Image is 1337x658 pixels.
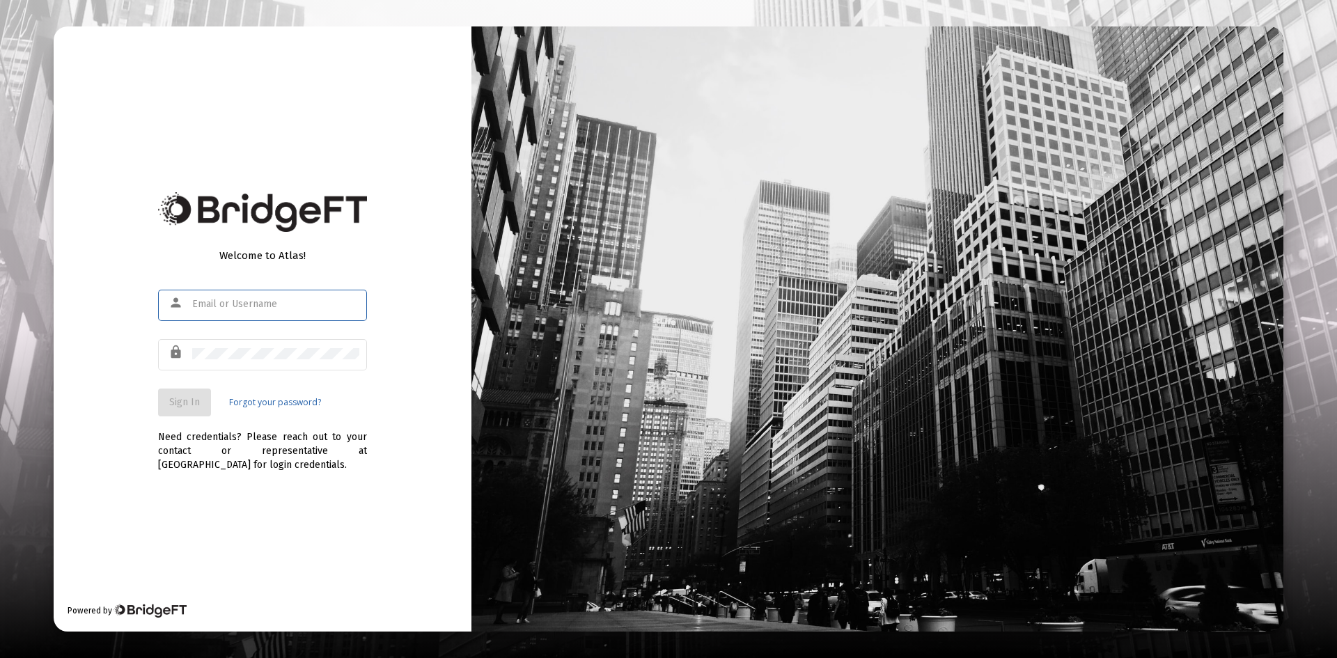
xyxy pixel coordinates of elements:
[192,299,359,310] input: Email or Username
[158,192,367,232] img: Bridge Financial Technology Logo
[169,295,185,311] mat-icon: person
[68,604,187,618] div: Powered by
[158,249,367,263] div: Welcome to Atlas!
[169,344,185,361] mat-icon: lock
[158,389,211,416] button: Sign In
[169,396,200,408] span: Sign In
[229,395,321,409] a: Forgot your password?
[114,604,187,618] img: Bridge Financial Technology Logo
[158,416,367,472] div: Need credentials? Please reach out to your contact or representative at [GEOGRAPHIC_DATA] for log...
